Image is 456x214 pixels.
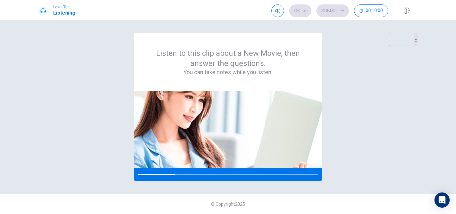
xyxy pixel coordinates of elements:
span: Level Test [53,5,75,9]
img: passage image [134,91,322,168]
div: Listen to this clip about a New Movie, then answer the questions. [149,48,307,76]
h1: Listening [53,9,75,17]
span: © Copyright 2025 [211,202,245,207]
span: 00:10:00 [366,8,383,13]
div: Open Intercom Messenger [434,192,450,208]
button: 00:10:00 [354,4,388,17]
h4: You can take notes while you listen. [149,68,307,76]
